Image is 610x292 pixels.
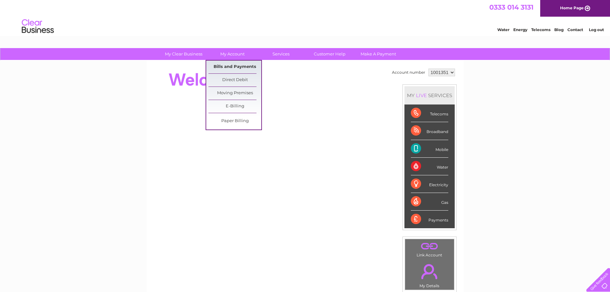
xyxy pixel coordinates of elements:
[208,74,261,87] a: Direct Debit
[513,27,527,32] a: Energy
[208,100,261,113] a: E-Billing
[411,140,448,158] div: Mobile
[352,48,405,60] a: Make A Payment
[411,211,448,228] div: Payments
[554,27,564,32] a: Blog
[21,17,54,36] img: logo.png
[405,239,454,259] td: Link Account
[411,122,448,140] div: Broadband
[157,48,210,60] a: My Clear Business
[531,27,550,32] a: Telecoms
[589,27,604,32] a: Log out
[390,67,427,78] td: Account number
[489,3,533,11] a: 0333 014 3131
[411,175,448,193] div: Electricity
[404,86,455,104] div: MY SERVICES
[208,61,261,73] a: Bills and Payments
[407,241,452,252] a: .
[411,158,448,175] div: Water
[255,48,307,60] a: Services
[407,260,452,283] a: .
[154,4,457,31] div: Clear Business is a trading name of Verastar Limited (registered in [GEOGRAPHIC_DATA] No. 3667643...
[567,27,583,32] a: Contact
[405,259,454,290] td: My Details
[208,115,261,128] a: Paper Billing
[303,48,356,60] a: Customer Help
[415,92,428,98] div: LIVE
[208,87,261,100] a: Moving Premises
[411,104,448,122] div: Telecoms
[206,48,259,60] a: My Account
[411,193,448,211] div: Gas
[497,27,509,32] a: Water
